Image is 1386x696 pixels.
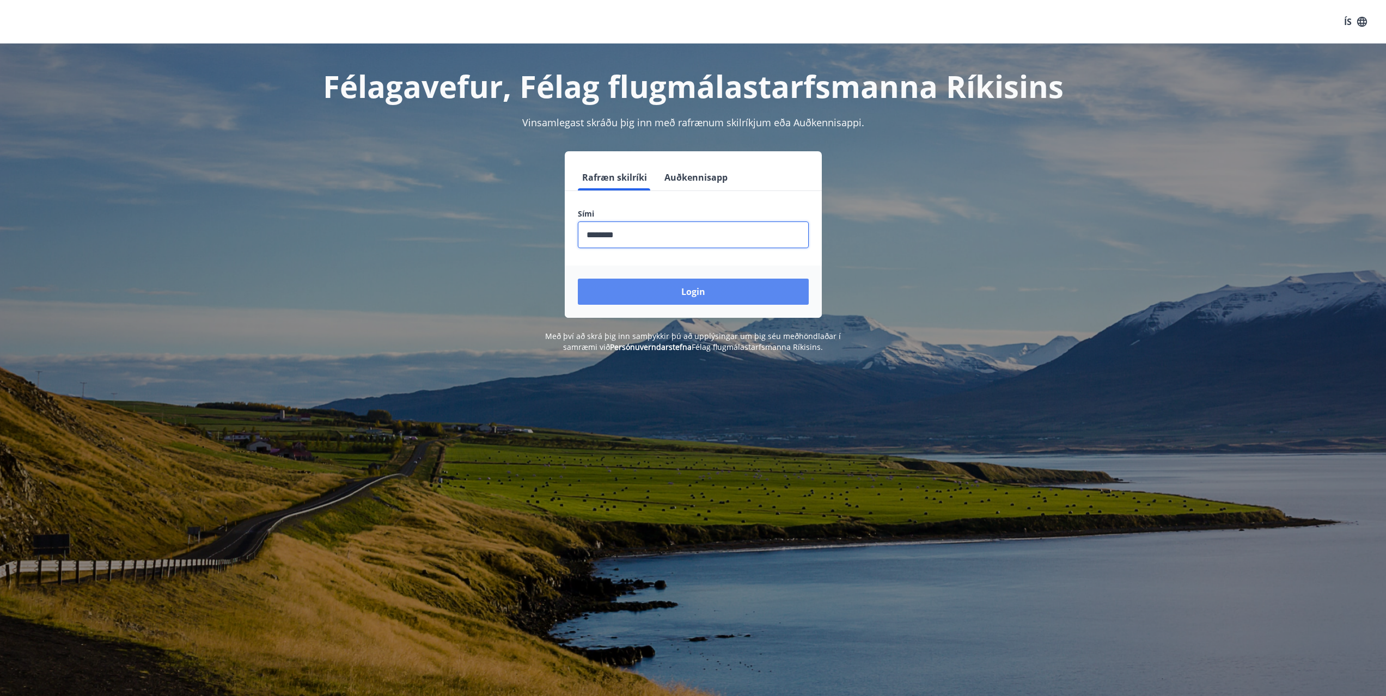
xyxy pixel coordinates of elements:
[314,65,1072,107] h1: Félagavefur, Félag flugmálastarfsmanna Ríkisins
[578,279,809,305] button: Login
[545,331,841,352] span: Með því að skrá þig inn samþykkir þú að upplýsingar um þig séu meðhöndlaðar í samræmi við Félag f...
[578,208,809,219] label: Sími
[660,164,732,190] button: Auðkennisapp
[522,116,864,129] span: Vinsamlegast skráðu þig inn með rafrænum skilríkjum eða Auðkennisappi.
[610,342,692,352] a: Persónuverndarstefna
[1338,12,1373,32] button: ÍS
[578,164,651,190] button: Rafræn skilríki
